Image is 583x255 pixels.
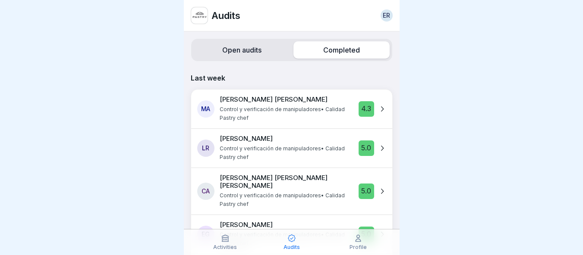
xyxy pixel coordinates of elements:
[197,183,214,200] div: CA
[191,168,392,215] a: CA[PERSON_NAME] [PERSON_NAME] [PERSON_NAME]Control y verificación de manipuladores• Calidad Pastr...
[359,183,374,199] div: 5.0
[191,215,392,254] a: EG[PERSON_NAME]Control y verificación de manipuladores• Calidad Pastry chef5.0
[220,174,348,190] p: [PERSON_NAME] [PERSON_NAME] [PERSON_NAME]
[220,191,348,208] p: Control y verificación de manipuladores • Calidad Pastry chef
[191,129,392,168] a: LR[PERSON_NAME]Control y verificación de manipuladores• Calidad Pastry chef5.0
[359,227,374,242] div: 5.0
[381,9,393,22] a: ER
[359,140,374,156] div: 5.0
[220,96,328,103] p: [PERSON_NAME] [PERSON_NAME]
[350,244,367,250] p: Profile
[293,41,390,59] label: Completed
[220,144,348,162] p: Control y verificación de manipuladores • Calidad Pastry chef
[191,73,393,83] p: Last week
[213,244,237,250] p: Activities
[197,140,214,157] div: LR
[220,105,348,122] p: Control y verificación de manipuladores • Calidad Pastry chef
[359,101,374,117] div: 4.3
[191,90,392,128] a: MA[PERSON_NAME] [PERSON_NAME]Control y verificación de manipuladores• Calidad Pastry chef4.3
[220,221,273,229] p: [PERSON_NAME]
[197,226,214,243] div: EG
[211,10,240,21] p: Audits
[197,100,214,118] div: MA
[284,244,300,250] p: Audits
[194,41,290,59] label: Open audits
[220,135,273,143] p: [PERSON_NAME]
[191,7,208,24] img: iul5qwversj33u15y8qp7nzo.png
